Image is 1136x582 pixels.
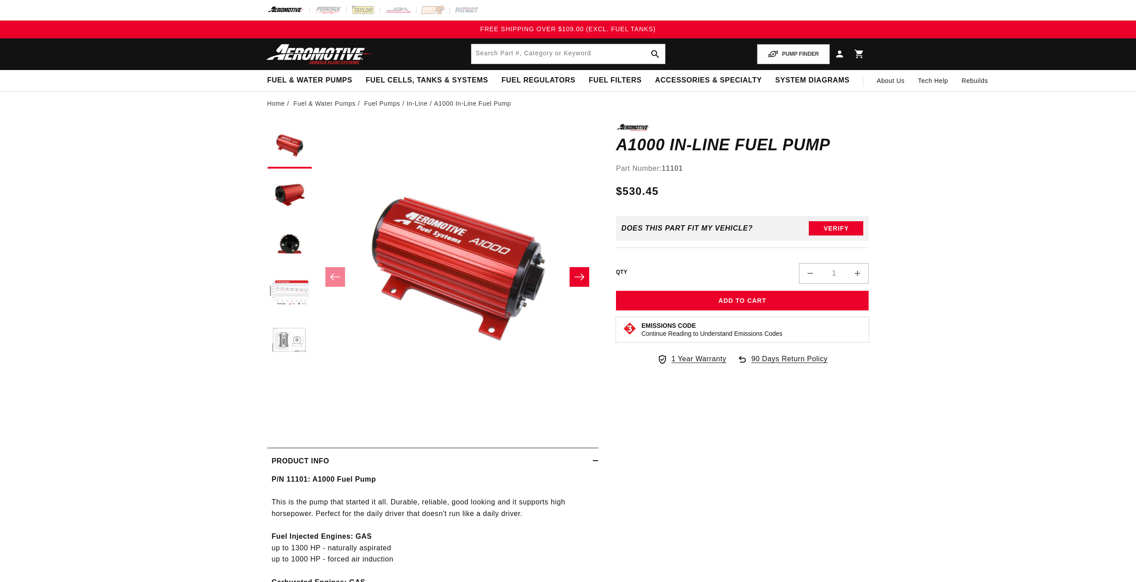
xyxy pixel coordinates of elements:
img: Aeromotive [264,44,375,65]
input: Search by Part Number, Category or Keyword [471,44,665,64]
li: In-Line [407,99,434,108]
media-gallery: Gallery Viewer [267,124,598,429]
span: $530.45 [616,183,659,199]
a: 1 Year Warranty [657,353,726,365]
h1: A1000 In-Line Fuel Pump [616,138,869,152]
span: Fuel Filters [589,76,642,85]
li: A1000 In-Line Fuel Pump [434,99,511,108]
button: Load image 5 in gallery view [267,320,312,365]
button: search button [645,44,665,64]
summary: Fuel Cells, Tanks & Systems [359,70,495,91]
span: System Diagrams [775,76,849,85]
a: 90 Days Return Policy [737,353,828,374]
button: Emissions CodeContinue Reading to Understand Emissions Codes [641,322,782,338]
span: Accessories & Specialty [655,76,762,85]
button: Load image 1 in gallery view [267,124,312,169]
strong: 11101 [662,165,683,172]
nav: breadcrumbs [267,99,869,108]
span: FREE SHIPPING OVER $109.00 (EXCL. FUEL TANKS) [480,25,656,33]
summary: System Diagrams [769,70,856,91]
a: Home [267,99,285,108]
button: Slide right [570,267,589,287]
button: PUMP FINDER [757,44,829,64]
button: Verify [809,221,863,235]
button: Add to Cart [616,291,869,311]
button: Load image 4 in gallery view [267,271,312,316]
summary: Rebuilds [955,70,995,91]
strong: Fuel Injected Engines: GAS [272,532,372,540]
label: QTY [616,268,628,276]
span: 1 Year Warranty [671,353,726,365]
strong: P/N 11101: A1000 Fuel Pump [272,475,376,483]
h2: Product Info [272,455,329,467]
div: Part Number: [616,163,869,174]
summary: Product Info [267,448,598,474]
summary: Fuel Filters [582,70,649,91]
span: About Us [877,77,904,84]
button: Load image 2 in gallery view [267,173,312,218]
a: About Us [870,70,911,91]
img: Emissions code [623,322,637,336]
summary: Fuel Regulators [495,70,582,91]
strong: Emissions Code [641,322,696,329]
summary: Fuel & Water Pumps [261,70,359,91]
span: Fuel Cells, Tanks & Systems [366,76,488,85]
summary: Tech Help [911,70,955,91]
span: Tech Help [918,76,949,86]
span: Fuel & Water Pumps [267,76,353,85]
summary: Accessories & Specialty [649,70,769,91]
a: Fuel Pumps [364,99,400,108]
p: Continue Reading to Understand Emissions Codes [641,330,782,338]
div: Does This part fit My vehicle? [621,224,753,232]
span: 90 Days Return Policy [751,353,828,374]
span: Fuel Regulators [501,76,575,85]
button: Slide left [325,267,345,287]
button: Load image 3 in gallery view [267,222,312,267]
a: Fuel & Water Pumps [293,99,355,108]
span: Rebuilds [961,76,988,86]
